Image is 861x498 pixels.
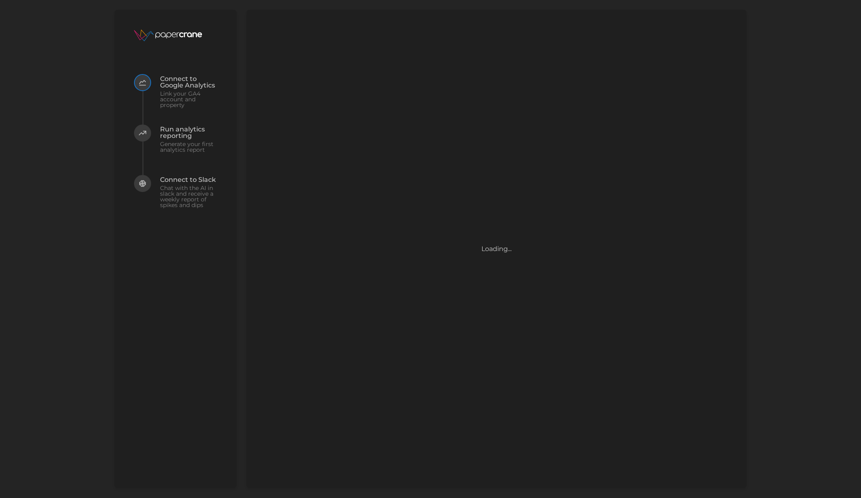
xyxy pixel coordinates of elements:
span: Connect to Google Analytics [160,76,217,89]
span: Run analytics reporting [160,126,217,139]
span: Connect to Slack [160,177,217,183]
button: Run analytics reportingGenerate your first analytics report [134,124,217,175]
span: Generate your first analytics report [160,141,217,153]
button: Connect to Google AnalyticsLink your GA4 account and property [134,74,217,124]
p: Loading... [481,244,512,254]
span: Link your GA4 account and property [160,91,217,108]
span: Chat with the AI in slack and receive a weekly report of spikes and dips [160,185,217,208]
button: Connect to SlackChat with the AI in slack and receive a weekly report of spikes and dips [134,175,217,225]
